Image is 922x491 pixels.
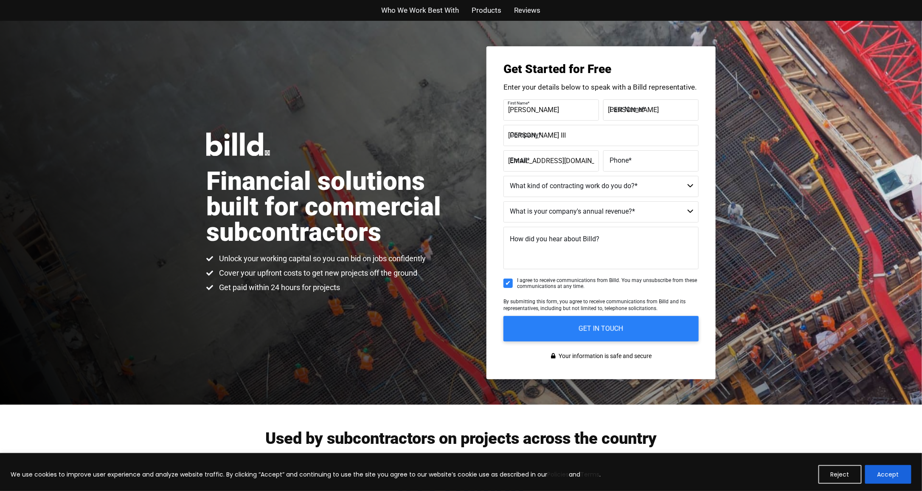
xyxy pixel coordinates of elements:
p: Enter your details below to speak with a Billd representative. [503,84,699,91]
span: Last Name [610,105,642,113]
h1: Financial solutions built for commercial subcontractors [206,169,461,245]
span: Your information is safe and secure [557,350,652,362]
span: Phone [610,156,629,164]
input: GET IN TOUCH [503,316,699,341]
a: Who We Work Best With [382,4,459,17]
a: Products [472,4,502,17]
input: I agree to receive communications from Billd. You may unsubscribe from these communications at an... [503,279,513,288]
span: By submitting this form, you agree to receive communications from Billd and its representatives, ... [503,299,686,311]
h2: Used by subcontractors on projects across the country [206,430,716,446]
h3: Get Started for Free [503,63,699,75]
a: Reviews [514,4,541,17]
p: We use cookies to improve user experience and analyze website traffic. By clicking “Accept” and c... [11,469,601,480]
span: Unlock your working capital so you can bid on jobs confidently [217,254,426,264]
a: Policies [547,470,569,479]
a: Terms [580,470,599,479]
span: First Name [508,101,528,105]
button: Reject [818,465,862,484]
span: I agree to receive communications from Billd. You may unsubscribe from these communications at an... [517,277,699,290]
span: Company [510,131,539,139]
span: How did you hear about Billd? [510,235,599,243]
span: Get paid within 24 hours for projects [217,282,340,293]
button: Accept [865,465,911,484]
span: Cover your upfront costs to get new projects off the ground [217,268,417,278]
span: Email [510,156,527,164]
